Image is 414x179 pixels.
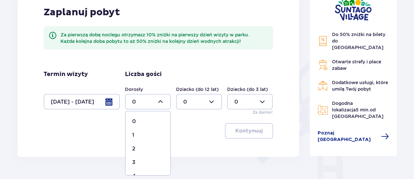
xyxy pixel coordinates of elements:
p: Termin wizyty [44,70,88,78]
span: Do 50% zniżki na bilety do [GEOGRAPHIC_DATA] [332,32,385,50]
p: 0 [132,118,136,125]
span: Otwarte strefy i place zabaw [332,59,381,71]
p: 3 [132,159,135,166]
p: Za darmo! [253,109,273,115]
p: 2 [132,145,135,152]
p: Kontynuuj [235,127,263,134]
label: Dziecko (do 3 lat) [227,86,268,93]
a: Poznaj [GEOGRAPHIC_DATA] [318,130,389,143]
label: Dorosły [125,86,143,93]
p: 1 [132,132,134,139]
img: Map Icon [318,105,328,115]
span: Dodatkowe usługi, które umilą Twój pobyt [332,80,388,92]
div: Za pierwszą dobę noclegu otrzymasz 10% zniżki na pierwszy dzień wizyty w parku. Każda kolejna dob... [61,32,268,45]
img: Discount Icon [318,36,328,46]
img: Restaurant Icon [318,81,328,91]
span: Dogodna lokalizacja od [GEOGRAPHIC_DATA] [332,101,383,119]
label: Dziecko (do 12 lat) [176,86,219,93]
span: 5 min. [356,107,370,112]
img: Grill Icon [318,60,328,70]
p: Zaplanuj pobyt [44,6,120,19]
button: Kontynuuj [225,123,273,139]
p: Liczba gości [125,70,162,78]
span: Poznaj [GEOGRAPHIC_DATA] [318,130,378,143]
